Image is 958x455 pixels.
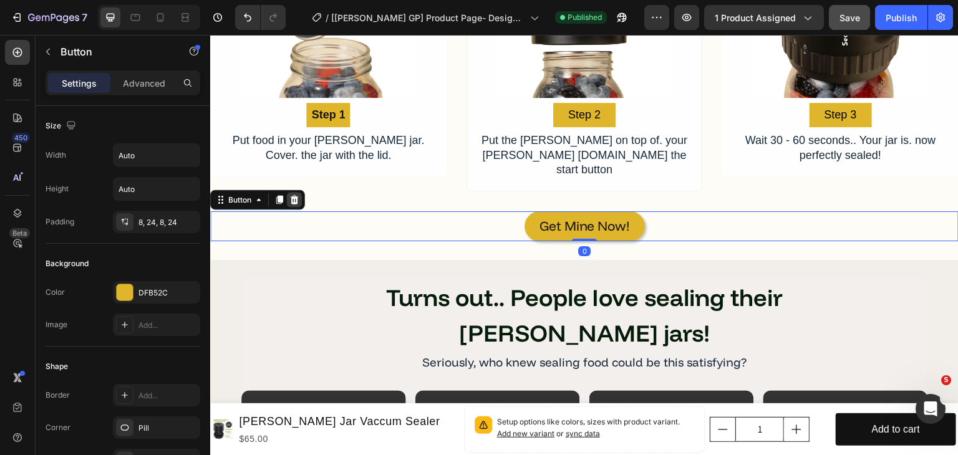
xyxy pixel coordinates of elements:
span: Home [48,371,76,380]
p: Advanced [123,77,165,90]
div: Publish [886,11,917,24]
div: Button [16,159,44,170]
p: How can we help? [25,110,225,131]
button: decrement [500,383,525,406]
img: Profile image for Kyle [157,20,182,45]
div: Close [215,20,237,42]
div: Wait 30 - 60 seconds.. Your jar is. now perfectly sealed! [523,97,738,129]
p: Settings [62,77,97,90]
div: Send us a messageWe typically reply in under 30 minutes [12,218,237,266]
span: [[PERSON_NAME] GP] Product Page- Designed by [PERSON_NAME] [331,11,525,24]
div: Step 3 [614,73,647,87]
p: Button [60,44,167,59]
div: Profile image for JeremyRate your conversation[PERSON_NAME]•12h ago [13,165,236,211]
div: Corner [46,422,70,433]
span: or [344,394,390,403]
span: Save [839,12,860,23]
div: Color [46,287,65,298]
input: quantity [525,383,574,406]
strong: [PERSON_NAME] jars! [249,283,500,313]
iframe: Intercom live chat [916,394,946,424]
button: Get Mine Now! [314,176,435,206]
img: Profile image for Abiola [133,20,158,45]
button: Step 2 [343,68,405,92]
a: ❓Visit Help center [18,277,231,300]
div: Size [46,118,79,135]
span: Published [568,12,602,23]
div: Recent message [26,157,224,170]
div: Get Mine Now! [329,181,420,201]
p: Hi there, [25,89,225,110]
div: Watch Youtube tutorials [26,305,209,318]
a: Join community [18,323,231,347]
div: [PERSON_NAME] [56,188,128,201]
span: 1 product assigned [715,11,796,24]
p: Setup options like colors, sizes with product variant. [287,381,485,405]
div: Undo/Redo [235,5,286,30]
div: Put the [PERSON_NAME] on top of. your [PERSON_NAME] [DOMAIN_NAME] the start button [267,97,482,143]
button: 1 product assigned [704,5,824,30]
div: Width [46,150,66,161]
iframe: Design area [210,35,958,455]
img: Profile image for Kiran [181,20,206,45]
button: Step 3 [599,68,662,92]
video: Video [553,356,717,438]
div: DFB52C [138,287,197,299]
span: Add new variant [287,394,344,403]
div: Send us a message [26,229,208,242]
strong: Turns out.. People Iove sealing their [176,247,573,277]
div: Pill [138,423,197,434]
p: 7 [82,10,87,25]
img: logo [25,26,109,41]
span: 5 [941,375,951,385]
div: Beta [9,228,30,238]
div: Image [46,319,67,330]
span: sync data [356,394,390,403]
button: 7 [5,5,93,30]
img: Profile image for Jeremy [26,176,51,201]
div: Seriously, who knew sealing food could be this satisfying? [31,317,717,338]
div: Background [46,258,89,269]
div: Step 2 [358,73,390,87]
div: Shape [46,361,68,372]
div: Add... [138,390,197,401]
div: Put food in your [PERSON_NAME] jar. Cover. the jar with the lid. [11,97,226,129]
div: • 12h ago [130,188,171,201]
button: <p>Step 1</p> [96,68,140,92]
button: Publish [875,5,927,30]
span: Rate your conversation [56,176,157,186]
video: Video [379,356,543,438]
div: ❓Visit Help center [26,282,209,295]
div: Height [46,183,69,194]
input: Auto [114,178,200,200]
div: Border [46,390,70,401]
button: increment [574,383,599,406]
span: Messages [166,371,209,380]
p: Step 1 [101,73,135,87]
div: We typically reply in under 30 minutes [26,242,208,255]
div: Padding [46,216,74,228]
div: Add... [138,320,197,331]
button: Add to cart [626,378,746,411]
a: Watch Youtube tutorials [18,300,231,323]
button: Save [829,5,870,30]
video: Video [205,356,369,438]
video: Video [31,356,195,438]
div: 450 [12,133,30,143]
div: 0 [368,211,380,221]
span: / [326,11,329,24]
div: Add to cart [662,386,710,404]
div: 8, 24, 8, 24 [138,217,197,228]
div: Join community [26,328,209,342]
button: Messages [125,340,249,390]
input: Auto [114,144,200,166]
div: Recent messageProfile image for JeremyRate your conversation[PERSON_NAME]•12h ago [12,146,237,212]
